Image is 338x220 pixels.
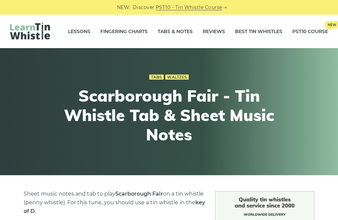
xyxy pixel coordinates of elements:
[24,190,205,216] p: Sheet music notes and tab to play on a tin whistle (penny whistle). For this tune, you should use...
[46,86,292,144] h1: Scarborough Fair - Tin Whistle Tab & Sheet Music Notes
[235,23,282,40] a: Best Tin Whistles
[68,23,90,40] a: Lessons
[203,23,225,40] a: Reviews
[158,23,193,40] a: Tabs & Notes
[10,22,50,39] img: LearnTinWhistle.com
[165,75,189,80] a: Waltzes
[292,23,328,40] a: PST10 CourseNew
[100,23,148,40] a: Fingering Charts
[115,191,163,197] strong: Scarborough Fair
[149,75,164,80] a: Tabs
